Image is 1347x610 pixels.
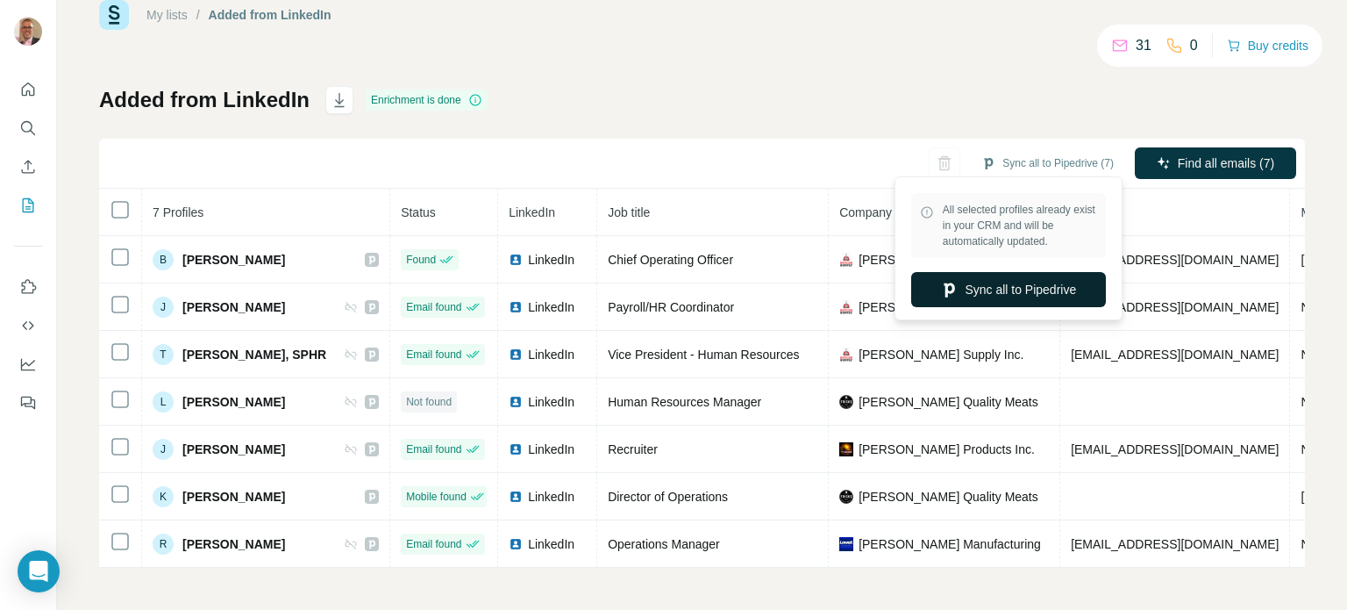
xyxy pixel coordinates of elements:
div: J [153,297,174,318]
div: T [153,344,174,365]
div: Added from LinkedIn [209,6,331,24]
div: Enrichment is done [366,90,488,111]
span: [PERSON_NAME] Supply Inc. [859,298,1023,316]
span: Not found [406,394,452,410]
button: Find all emails (7) [1135,147,1296,179]
span: [EMAIL_ADDRESS][DOMAIN_NAME] [1071,348,1279,362]
button: Sync all to Pipedrive [911,272,1106,307]
span: LinkedIn [509,205,555,219]
span: [PERSON_NAME] [182,488,285,506]
span: [PERSON_NAME] Supply Inc. [859,346,1023,363]
span: [PERSON_NAME] Products Inc. [859,441,1035,458]
span: [PERSON_NAME] [182,251,285,269]
div: L [153,391,174,413]
span: Mobile [1301,205,1336,219]
button: Feedback [14,387,42,419]
span: LinkedIn [528,488,574,506]
img: LinkedIn logo [509,300,523,314]
span: LinkedIn [528,251,574,269]
span: Job title [608,205,650,219]
div: B [153,249,174,270]
span: Email found [406,536,461,552]
div: K [153,486,174,507]
div: Open Intercom Messenger [18,550,60,592]
button: Quick start [14,74,42,105]
span: [PERSON_NAME] Quality Meats [859,393,1038,411]
img: company-logo [839,537,853,551]
span: Vice President - Human Resources [608,348,799,362]
span: [EMAIL_ADDRESS][DOMAIN_NAME] [1071,442,1279,456]
span: Find all emails (7) [1178,154,1274,172]
button: Buy credits [1227,33,1308,58]
span: [PERSON_NAME] [182,535,285,553]
img: LinkedIn logo [509,395,523,409]
span: Status [401,205,436,219]
span: LinkedIn [528,298,574,316]
span: Payroll/HR Coordinator [608,300,734,314]
img: LinkedIn logo [509,348,523,362]
span: [EMAIL_ADDRESS][DOMAIN_NAME] [1071,537,1279,551]
span: Email found [406,441,461,457]
img: company-logo [839,442,853,456]
button: Search [14,112,42,144]
span: [EMAIL_ADDRESS][DOMAIN_NAME] [1071,253,1279,267]
span: [EMAIL_ADDRESS][DOMAIN_NAME] [1071,300,1279,314]
span: [PERSON_NAME], SPHR [182,346,326,363]
img: company-logo [839,490,853,504]
span: LinkedIn [528,441,574,458]
span: All selected profiles already exist in your CRM and will be automatically updated. [943,202,1097,249]
span: [PERSON_NAME] [182,298,285,316]
span: [PERSON_NAME] [182,441,285,458]
p: 31 [1136,35,1151,56]
span: LinkedIn [528,535,574,553]
a: My lists [146,8,188,22]
img: LinkedIn logo [509,490,523,504]
span: Found [406,252,436,268]
span: Operations Manager [608,537,720,551]
img: company-logo [839,300,853,314]
h1: Added from LinkedIn [99,86,310,114]
li: / [196,6,200,24]
img: Avatar [14,18,42,46]
p: 0 [1190,35,1198,56]
button: Use Surfe on LinkedIn [14,271,42,303]
button: Sync all to Pipedrive (7) [969,150,1126,176]
img: LinkedIn logo [509,253,523,267]
img: company-logo [839,253,853,267]
span: [PERSON_NAME] Supply Inc. [859,251,1023,269]
button: Enrich CSV [14,151,42,183]
button: Dashboard [14,348,42,380]
span: [PERSON_NAME] Manufacturing [859,535,1041,553]
span: Recruiter [608,442,658,456]
img: LinkedIn logo [509,537,523,551]
img: LinkedIn logo [509,442,523,456]
button: Use Surfe API [14,310,42,341]
span: LinkedIn [528,346,574,363]
span: Human Resources Manager [608,395,761,409]
span: 7 Profiles [153,205,203,219]
span: Director of Operations [608,490,728,504]
div: J [153,439,174,460]
span: Mobile found [406,489,467,505]
button: My lists [14,190,42,221]
span: Email found [406,347,461,362]
span: [PERSON_NAME] Quality Meats [859,488,1038,506]
div: R [153,534,174,555]
img: company-logo [839,395,853,409]
span: LinkedIn [528,393,574,411]
img: company-logo [839,348,853,362]
span: Company [839,205,892,219]
span: Chief Operating Officer [608,253,733,267]
span: [PERSON_NAME] [182,393,285,411]
span: Email found [406,299,461,315]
